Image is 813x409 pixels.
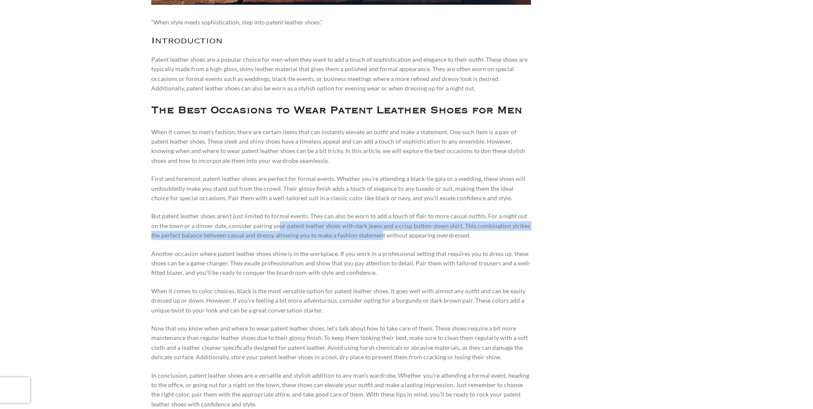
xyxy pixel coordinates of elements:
[151,286,531,315] p: When it comes to color choices, black is the most versatile option for patent leather shoes. It g...
[151,174,531,203] p: First and foremost, patent leather shoes are perfect for formal events. Whether you’re attending ...
[151,18,531,27] p: “When style meets sophistication, step into patent leather shoes.”
[151,55,531,93] p: Patent leather shoes are a popular choice for men when they want to add a touch of sophistication...
[151,127,531,166] p: When it comes to men’s fashion, there are certain items that can instantly elevate an outfit and ...
[151,249,531,278] p: Another occasion where patent leather shoes shine is in the workplace. If you work in a professio...
[151,324,531,362] p: Now that you know when and where to wear patent leather shoes, let’s talk about how to take care ...
[151,211,531,240] p: But patent leather shoes aren’t just limited to formal events. They can also be worn to add a tou...
[151,102,531,119] h1: The Best Occasions to Wear Patent Leather Shoes for Men
[151,36,531,46] h2: Introduction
